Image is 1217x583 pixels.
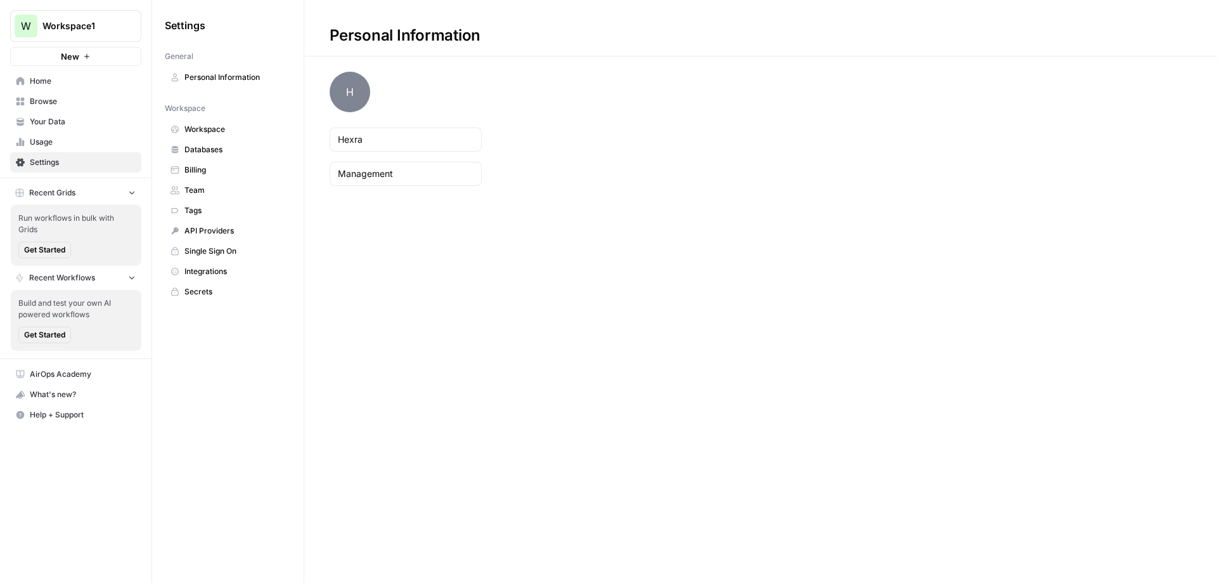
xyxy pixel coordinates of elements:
span: Settings [165,18,205,33]
a: Integrations [165,261,291,282]
span: Settings [30,157,136,168]
span: Run workflows in bulk with Grids [18,213,134,235]
span: Integrations [184,266,285,277]
span: Usage [30,136,136,148]
span: Browse [30,96,136,107]
span: Your Data [30,116,136,128]
span: General [165,51,193,62]
div: Personal Information [304,25,506,46]
button: Workspace: Workspace1 [10,10,141,42]
span: API Providers [184,225,285,237]
span: New [61,50,79,63]
span: Secrets [184,286,285,298]
a: Home [10,71,141,91]
span: Single Sign On [184,246,285,257]
a: Databases [165,140,291,160]
span: Workspace [184,124,285,135]
div: What's new? [11,385,141,404]
span: W [21,18,31,34]
a: Personal Information [165,67,291,88]
span: H [330,72,370,112]
button: Recent Grids [10,183,141,202]
button: Get Started [18,327,71,343]
span: Workspace [165,103,205,114]
span: Get Started [24,329,65,341]
button: What's new? [10,384,141,405]
a: Browse [10,91,141,112]
a: API Providers [165,221,291,241]
a: Secrets [165,282,291,302]
span: Recent Workflows [29,272,95,284]
span: Help + Support [30,409,136,421]
a: Billing [165,160,291,180]
span: Home [30,75,136,87]
a: Team [165,180,291,200]
button: Help + Support [10,405,141,425]
a: Usage [10,132,141,152]
span: Databases [184,144,285,155]
span: Tags [184,205,285,216]
span: Recent Grids [29,187,75,199]
span: Get Started [24,244,65,256]
button: Recent Workflows [10,268,141,287]
a: AirOps Academy [10,364,141,384]
span: Team [184,185,285,196]
button: Get Started [18,242,71,258]
span: Workspace1 [42,20,119,32]
a: Your Data [10,112,141,132]
a: Settings [10,152,141,173]
span: Billing [184,164,285,176]
a: Single Sign On [165,241,291,261]
span: AirOps Academy [30,369,136,380]
a: Workspace [165,119,291,140]
span: Personal Information [184,72,285,83]
span: Build and test your own AI powered workflows [18,298,134,320]
a: Tags [165,200,291,221]
button: New [10,47,141,66]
